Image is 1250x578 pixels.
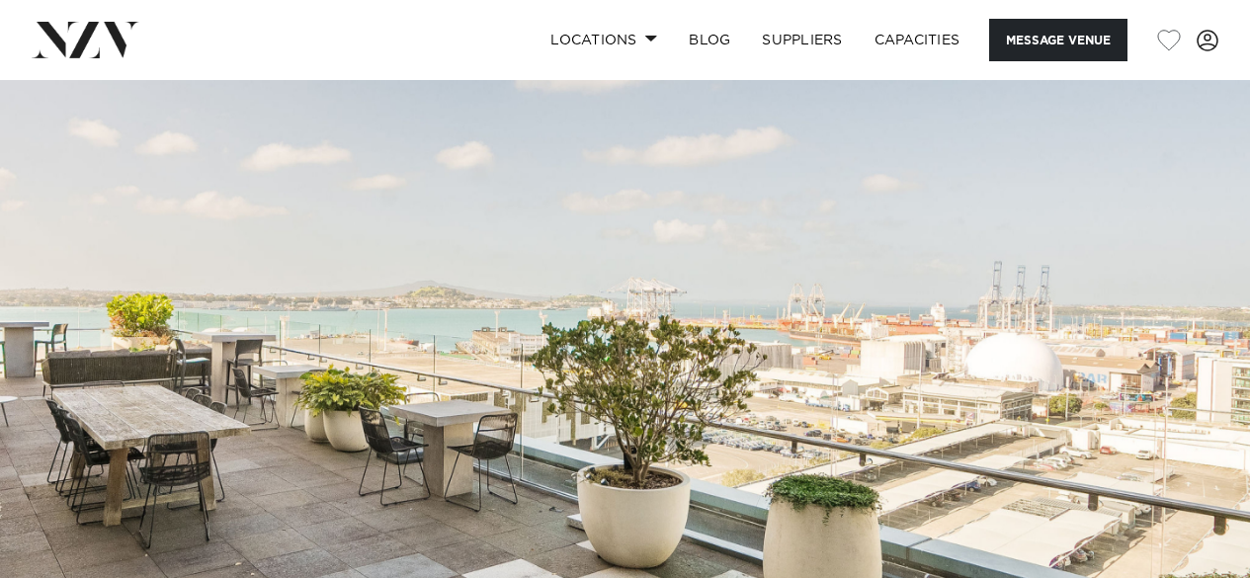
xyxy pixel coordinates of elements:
[673,19,746,61] a: BLOG
[32,22,139,57] img: nzv-logo.png
[535,19,673,61] a: Locations
[746,19,858,61] a: SUPPLIERS
[989,19,1127,61] button: Message Venue
[859,19,976,61] a: Capacities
